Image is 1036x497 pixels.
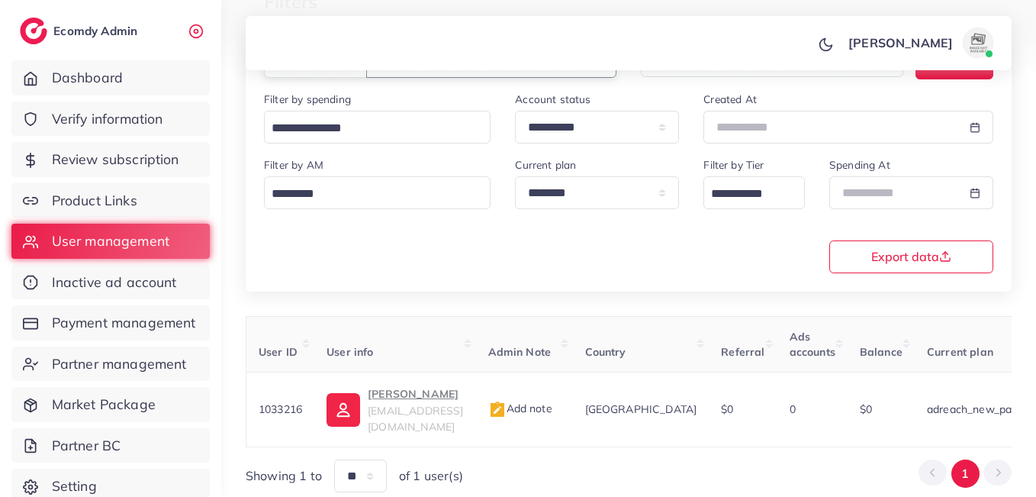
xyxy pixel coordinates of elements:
label: Created At [703,92,757,107]
a: Partner BC [11,428,210,463]
span: User info [327,345,373,359]
p: [PERSON_NAME] [368,385,463,403]
button: Go to page 1 [951,460,980,488]
input: Search for option [266,117,471,140]
label: Filter by spending [264,92,351,107]
div: Search for option [264,111,491,144]
span: Product Links [52,191,137,211]
a: Verify information [11,102,210,137]
ul: Pagination [919,460,1012,488]
a: Review subscription [11,142,210,177]
a: Dashboard [11,60,210,95]
a: Product Links [11,183,210,218]
span: Admin Note [488,345,552,359]
span: Balance [860,345,902,359]
label: Filter by AM [264,157,323,173]
a: Inactive ad account [11,265,210,300]
span: [EMAIL_ADDRESS][DOMAIN_NAME] [368,404,463,433]
img: avatar [963,27,993,58]
span: Partner BC [52,436,121,456]
span: Referral [721,345,764,359]
img: ic-user-info.36bf1079.svg [327,393,360,427]
a: [PERSON_NAME]avatar [840,27,999,58]
a: User management [11,224,210,259]
span: User ID [259,345,298,359]
div: Search for option [264,176,491,209]
span: $0 [860,402,872,416]
span: of 1 user(s) [399,467,463,485]
img: logo [20,18,47,44]
input: Search for option [266,182,471,206]
span: $0 [721,402,733,416]
span: Setting [52,476,97,496]
div: Search for option [703,176,805,209]
span: 1033216 [259,402,302,416]
span: Add note [488,402,552,415]
span: Showing 1 to [246,467,322,485]
span: Review subscription [52,150,179,169]
span: Payment management [52,313,196,333]
span: Current plan [927,345,993,359]
a: Partner management [11,347,210,382]
button: Export data [829,240,993,273]
span: Inactive ad account [52,273,177,292]
a: [PERSON_NAME][EMAIL_ADDRESS][DOMAIN_NAME] [327,385,463,434]
span: Market Package [52,395,156,415]
label: Filter by Tier [703,157,764,173]
span: 0 [790,402,796,416]
label: Account status [515,92,590,107]
span: Ads accounts [790,330,835,359]
h2: Ecomdy Admin [53,24,141,38]
span: User management [52,231,169,251]
span: [GEOGRAPHIC_DATA] [585,402,697,416]
span: Country [585,345,626,359]
img: admin_note.cdd0b510.svg [488,401,507,419]
span: Export data [871,250,951,263]
a: Market Package [11,387,210,422]
p: [PERSON_NAME] [848,34,953,52]
input: Search for option [706,182,785,206]
span: Verify information [52,109,163,129]
a: Payment management [11,305,210,340]
span: Partner management [52,354,187,374]
label: Current plan [515,157,576,173]
span: Dashboard [52,68,123,88]
label: Spending At [829,157,890,173]
a: logoEcomdy Admin [20,18,141,44]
